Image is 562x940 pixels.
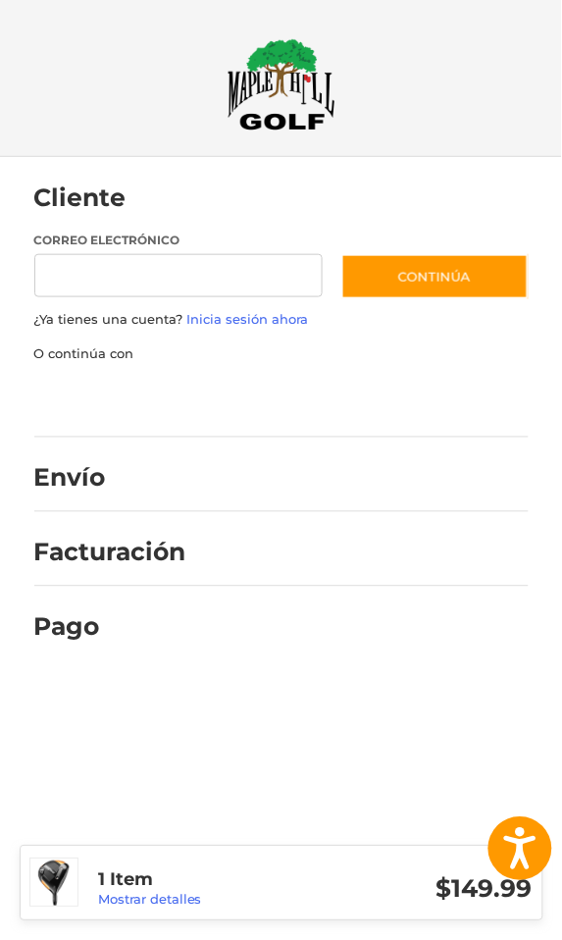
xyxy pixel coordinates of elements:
h3: $149.99 [315,874,533,905]
p: O continúa con [34,344,529,364]
label: Correo electrónico [34,232,323,249]
h2: Facturación [34,538,186,568]
h2: Pago [34,612,149,643]
img: Callaway Mavrik 22 Fairway Wood [30,860,77,907]
h2: Cliente [34,183,149,213]
iframe: PayPal-paypal [27,383,175,418]
p: ¿Ya tienes una cuenta? [34,310,529,330]
button: Continúa [341,254,529,299]
h2: Envío [34,463,149,494]
img: Maple Hill Golf [228,38,335,131]
a: Inicia sesión ahora [187,311,309,327]
a: Mostrar detalles [98,892,202,908]
h3: 1 Item [98,869,316,892]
